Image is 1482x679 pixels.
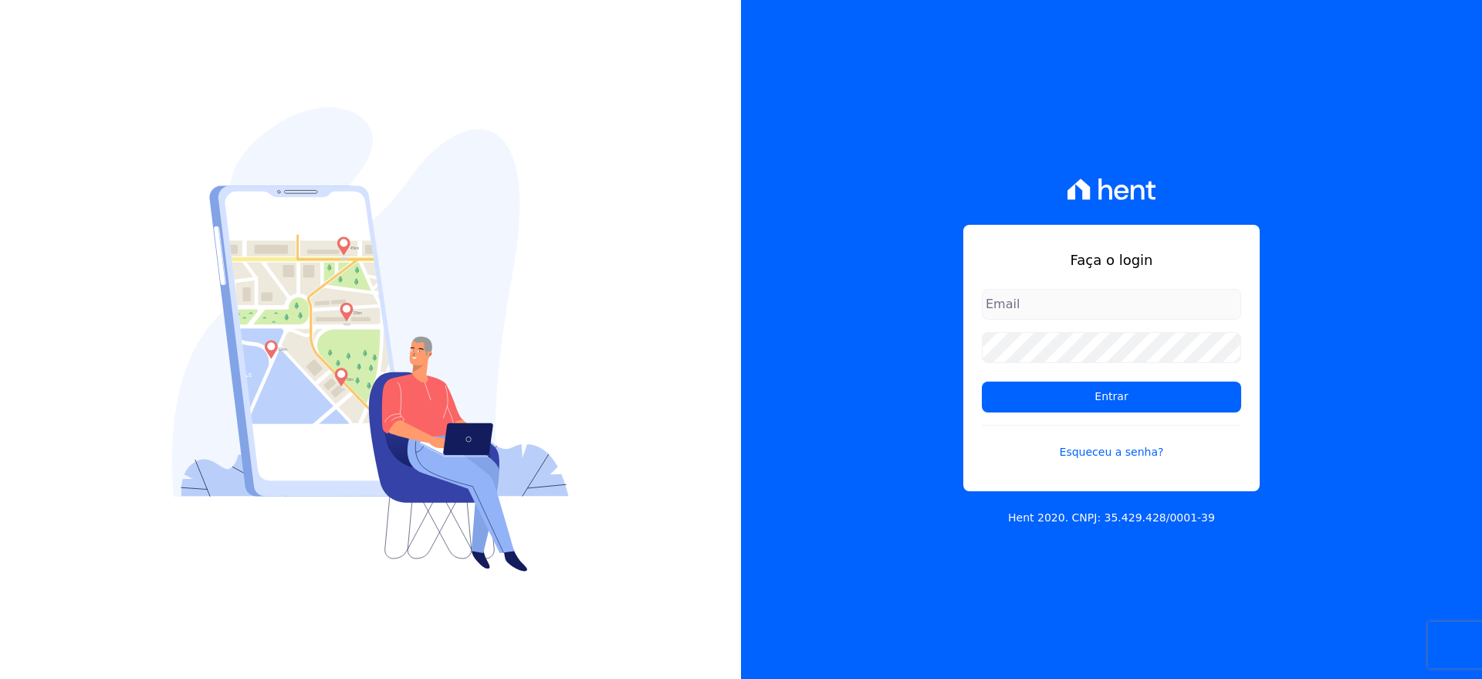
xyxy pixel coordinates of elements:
[172,107,569,572] img: Login
[982,250,1241,270] h1: Faça o login
[982,289,1241,320] input: Email
[982,382,1241,412] input: Entrar
[1008,510,1215,526] p: Hent 2020. CNPJ: 35.429.428/0001-39
[982,425,1241,460] a: Esqueceu a senha?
